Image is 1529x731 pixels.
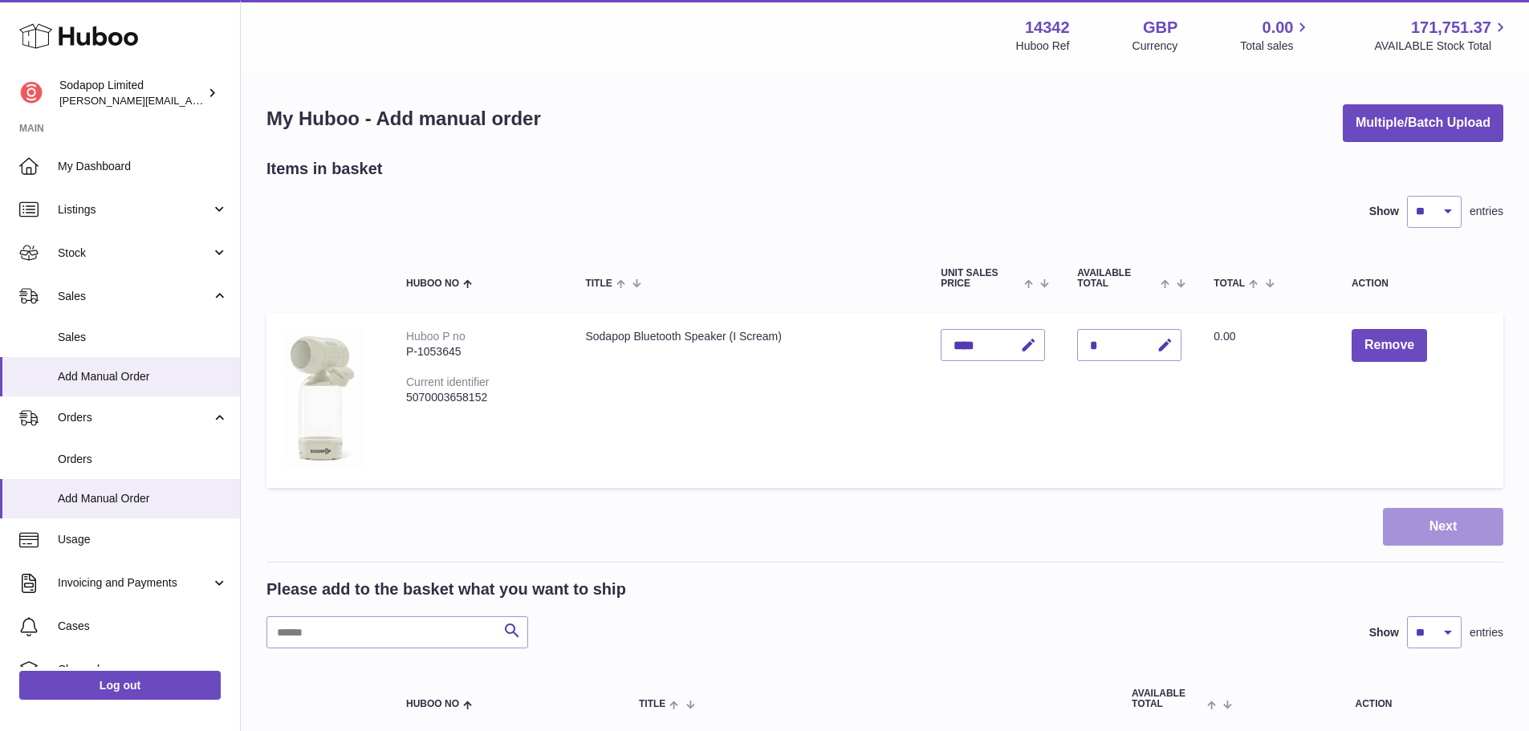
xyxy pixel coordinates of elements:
[406,390,553,405] div: 5070003658152
[1240,17,1311,54] a: 0.00 Total sales
[266,579,626,600] h2: Please add to the basket what you want to ship
[1240,39,1311,54] span: Total sales
[1214,330,1235,343] span: 0.00
[1133,39,1178,54] div: Currency
[19,81,43,105] img: david@sodapop-audio.co.uk
[58,246,211,261] span: Stock
[58,410,211,425] span: Orders
[1374,39,1510,54] span: AVAILABLE Stock Total
[58,202,211,217] span: Listings
[585,278,612,289] span: Title
[266,158,383,180] h2: Items in basket
[19,671,221,700] a: Log out
[1383,508,1503,546] button: Next
[266,106,541,132] h1: My Huboo - Add manual order
[1077,268,1157,289] span: AVAILABLE Total
[1411,17,1491,39] span: 171,751.37
[58,575,211,591] span: Invoicing and Payments
[58,662,228,677] span: Channels
[1263,17,1294,39] span: 0.00
[283,329,363,468] img: Sodapop Bluetooth Speaker (I Scream)
[1343,104,1503,142] button: Multiple/Batch Upload
[1470,204,1503,219] span: entries
[1143,17,1177,39] strong: GBP
[59,94,322,107] span: [PERSON_NAME][EMAIL_ADDRESS][DOMAIN_NAME]
[406,376,490,388] div: Current identifier
[941,268,1020,289] span: Unit Sales Price
[1352,278,1487,289] div: Action
[1025,17,1070,39] strong: 14342
[58,619,228,634] span: Cases
[1470,625,1503,640] span: entries
[1244,672,1503,725] th: Action
[406,278,459,289] span: Huboo no
[569,313,925,488] td: Sodapop Bluetooth Speaker (I Scream)
[406,344,553,359] div: P-1053645
[58,369,228,384] span: Add Manual Order
[58,491,228,506] span: Add Manual Order
[58,532,228,547] span: Usage
[1352,329,1427,362] button: Remove
[1016,39,1070,54] div: Huboo Ref
[1214,278,1245,289] span: Total
[406,330,466,343] div: Huboo P no
[1132,688,1203,709] span: AVAILABLE Total
[58,289,211,304] span: Sales
[58,330,228,345] span: Sales
[639,699,665,709] span: Title
[59,78,204,108] div: Sodapop Limited
[58,452,228,467] span: Orders
[406,699,459,709] span: Huboo no
[1369,204,1399,219] label: Show
[1374,17,1510,54] a: 171,751.37 AVAILABLE Stock Total
[58,159,228,174] span: My Dashboard
[1369,625,1399,640] label: Show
